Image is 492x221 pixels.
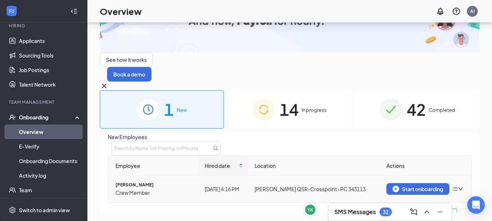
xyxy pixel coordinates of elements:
button: Book a demo [107,67,151,82]
div: Onboarding [19,114,75,121]
span: New Employees [108,133,472,141]
div: 32 [383,209,389,215]
div: Start onboarding [393,186,443,192]
th: Employee [108,156,199,176]
button: ChevronUp [421,206,433,218]
a: Activity log [19,168,81,183]
svg: Settings [9,206,16,214]
span: 1 [164,97,174,122]
svg: Notifications [436,7,445,16]
h1: Overview [100,5,142,17]
td: [PERSON_NAME] QSR-Crosspoint -PC 343113 [249,176,381,202]
span: down [458,186,463,192]
button: right [460,209,472,220]
input: Search by Name, Job Posting, or Process [111,141,221,155]
a: Talent Network [19,77,81,92]
span: [PERSON_NAME] [115,182,193,189]
button: Start onboarding [386,183,449,195]
a: Job Postings [19,63,81,77]
a: DocumentsCrown [19,197,81,212]
span: Crew Member [115,189,193,197]
svg: Cross [100,82,109,90]
div: Open Intercom Messenger [467,196,485,214]
span: Completed [429,106,455,114]
div: Switch to admin view [19,206,70,214]
span: New [177,106,187,114]
a: Overview [19,125,81,139]
div: Hiring [9,23,80,29]
div: [DATE] 4:16 PM [205,185,243,193]
a: Sourcing Tools [19,48,81,63]
li: Next Page [460,209,472,220]
h3: SMS Messages [334,208,376,216]
span: Hired date [205,162,237,170]
div: AJ [470,8,475,14]
button: ComposeMessage [408,206,420,218]
a: Applicants [19,33,81,48]
svg: ComposeMessage [409,208,418,216]
a: Team [19,183,81,197]
span: 14 [280,97,299,122]
span: In progress [302,106,327,114]
svg: QuestionInfo [452,7,461,16]
span: 42 [407,97,426,122]
svg: WorkstreamLogo [8,7,15,15]
th: Location [249,156,381,176]
svg: Collapse [70,8,78,15]
a: E-Verify [19,139,81,154]
svg: Minimize [436,208,444,216]
a: Onboarding Documents [19,154,81,168]
span: bars [452,186,458,192]
button: See how it works [100,52,153,67]
svg: UserCheck [9,114,16,121]
svg: ChevronUp [422,208,431,216]
div: YK [307,207,313,213]
button: Minimize [434,206,446,218]
div: Team Management [9,99,80,105]
th: Actions [381,156,471,176]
